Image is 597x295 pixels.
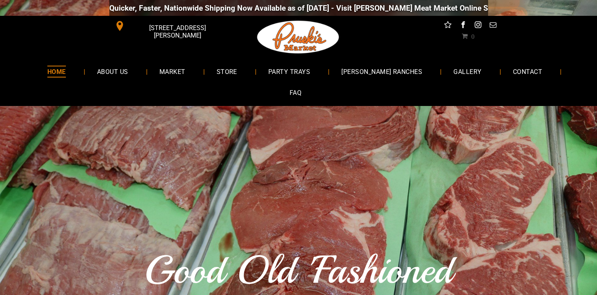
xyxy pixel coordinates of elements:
a: email [488,20,498,32]
a: STORE [205,61,249,82]
a: FAQ [278,82,313,103]
a: ABOUT US [85,61,140,82]
a: instagram [473,20,483,32]
a: PARTY TRAYS [256,61,322,82]
a: Social network [443,20,453,32]
span: [STREET_ADDRESS][PERSON_NAME] [126,20,228,43]
a: MARKET [148,61,197,82]
img: Pruski-s+Market+HQ+Logo2-259w.png [256,16,341,59]
a: HOME [36,61,78,82]
a: facebook [458,20,468,32]
a: GALLERY [442,61,493,82]
a: [PERSON_NAME] RANCHES [329,61,434,82]
a: CONTACT [501,61,554,82]
a: [STREET_ADDRESS][PERSON_NAME] [109,20,230,32]
span: 0 [471,33,474,39]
